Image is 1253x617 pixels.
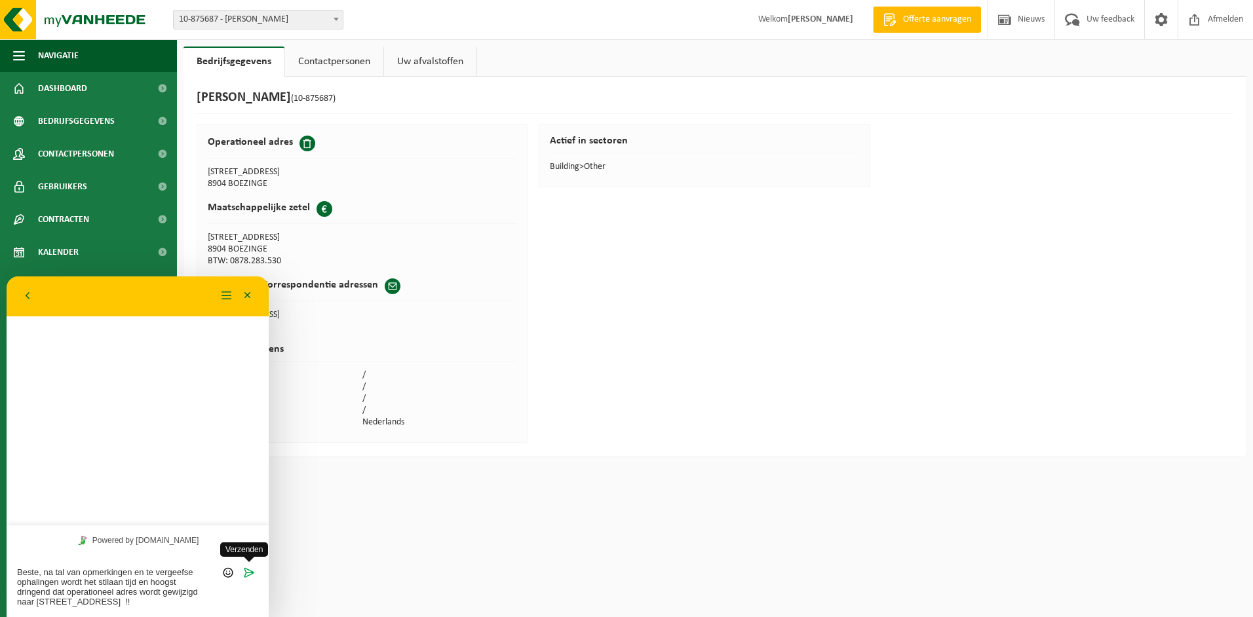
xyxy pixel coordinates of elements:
[38,39,79,72] span: Navigatie
[900,13,974,26] span: Offerte aanvragen
[173,10,343,29] span: 10-875687 - PEDRO SOETE - BOEZINGE
[38,138,114,170] span: Contactpersonen
[233,290,252,303] button: Verzenden
[38,236,79,269] span: Kalender
[550,161,860,173] td: Building>Other
[873,7,981,33] a: Offerte aanvragen
[291,94,336,103] span: (10-875687)
[38,203,89,236] span: Contracten
[788,14,853,24] strong: [PERSON_NAME]
[208,309,518,321] td: [STREET_ADDRESS]
[362,381,517,393] td: /
[208,321,518,333] td: 8904 BOEZINGE
[208,166,362,178] td: [STREET_ADDRESS]
[208,255,362,267] td: BTW: 0878.283.530
[197,90,336,107] h1: [PERSON_NAME]
[384,47,476,77] a: Uw afvalstoffen
[362,405,517,417] td: /
[214,266,261,280] span: Verzenden
[208,178,362,190] td: 8904 BOEZINGE
[208,417,362,428] td: Taal
[212,290,231,303] div: Group of buttons
[362,393,517,405] td: /
[208,344,518,362] h2: Contactgegevens
[38,72,87,105] span: Dashboard
[208,136,293,149] h2: Operationeel adres
[38,105,115,138] span: Bedrijfsgegevens
[208,381,362,393] td: Fax
[550,136,860,153] h2: Actief in sectoren
[212,290,231,303] button: Emoji invoeren
[362,369,517,381] td: /
[38,170,87,203] span: Gebruikers
[7,276,269,617] iframe: chat widget
[208,278,378,291] h2: Facturatie / Correspondentie adressen
[285,47,383,77] a: Contactpersonen
[208,201,310,214] h2: Maatschappelijke zetel
[208,405,362,417] td: Website
[174,10,343,29] span: 10-875687 - PEDRO SOETE - BOEZINGE
[362,417,517,428] td: Nederlands
[38,269,88,301] span: Rapportage
[208,244,362,255] td: 8904 BOEZINGE
[208,232,362,244] td: [STREET_ADDRESS]
[208,393,362,405] td: E-mail
[208,369,362,381] td: Telefoon
[183,47,284,77] a: Bedrijfsgegevens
